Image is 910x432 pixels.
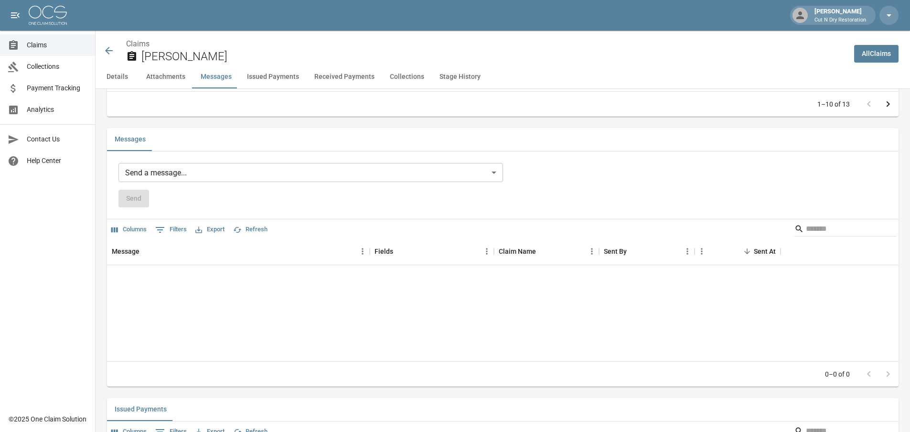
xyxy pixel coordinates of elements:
[107,128,899,151] div: related-list tabs
[9,414,86,424] div: © 2025 One Claim Solution
[817,99,850,109] p: 1–10 of 13
[27,156,87,166] span: Help Center
[139,65,193,88] button: Attachments
[307,65,382,88] button: Received Payments
[193,65,239,88] button: Messages
[139,245,153,258] button: Sort
[585,244,599,259] button: Menu
[193,222,227,237] button: Export
[6,6,25,25] button: open drawer
[107,128,153,151] button: Messages
[854,45,899,63] a: AllClaims
[27,134,87,144] span: Contact Us
[355,244,370,259] button: Menu
[231,222,270,237] button: Refresh
[96,65,910,88] div: anchor tabs
[239,65,307,88] button: Issued Payments
[536,245,549,258] button: Sort
[382,65,432,88] button: Collections
[811,7,870,24] div: [PERSON_NAME]
[107,398,174,421] button: Issued Payments
[604,238,627,265] div: Sent By
[27,62,87,72] span: Collections
[141,50,846,64] h2: [PERSON_NAME]
[112,238,139,265] div: Message
[480,244,494,259] button: Menu
[814,16,866,24] p: Cut N Dry Restoration
[695,244,709,259] button: Menu
[794,221,897,238] div: Search
[695,238,781,265] div: Sent At
[29,6,67,25] img: ocs-logo-white-transparent.png
[878,95,898,114] button: Go to next page
[153,222,189,238] button: Show filters
[754,238,776,265] div: Sent At
[680,244,695,259] button: Menu
[370,238,494,265] div: Fields
[375,238,393,265] div: Fields
[27,40,87,50] span: Claims
[27,105,87,115] span: Analytics
[96,65,139,88] button: Details
[126,38,846,50] nav: breadcrumb
[107,238,370,265] div: Message
[27,83,87,93] span: Payment Tracking
[627,245,640,258] button: Sort
[126,39,150,48] a: Claims
[393,245,407,258] button: Sort
[825,369,850,379] p: 0–0 of 0
[118,163,503,182] div: Send a message...
[499,238,536,265] div: Claim Name
[494,238,599,265] div: Claim Name
[740,245,754,258] button: Sort
[432,65,488,88] button: Stage History
[599,238,695,265] div: Sent By
[109,222,149,237] button: Select columns
[107,398,899,421] div: related-list tabs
